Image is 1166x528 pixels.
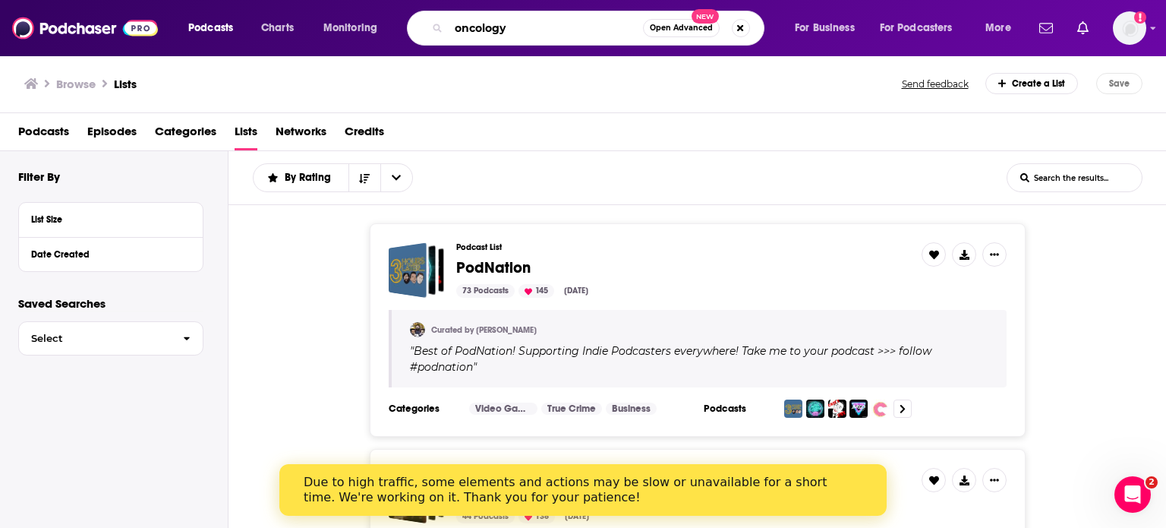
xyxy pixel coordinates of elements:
[18,119,69,150] a: Podcasts
[31,244,191,263] button: Date Created
[188,17,233,39] span: Podcasts
[313,16,397,40] button: open menu
[518,510,555,523] div: 138
[410,322,425,337] img: Alex3HL
[1114,476,1151,513] iframe: Intercom live chat
[1134,11,1146,24] svg: Add a profile image
[431,325,537,335] a: Curated by [PERSON_NAME]
[31,209,191,228] button: List Size
[114,77,137,91] a: Lists
[323,17,377,39] span: Monitoring
[650,24,713,32] span: Open Advanced
[235,119,257,150] a: Lists
[389,403,457,415] h3: Categories
[982,468,1007,492] button: Show More Button
[1033,15,1059,41] a: Show notifications dropdown
[410,344,931,374] span: " "
[456,510,515,523] div: 44 Podcasts
[456,260,531,277] a: PodNation
[348,164,380,191] button: Sort Direction
[784,16,874,40] button: open menu
[469,403,537,415] a: Video Games
[410,344,931,374] span: Best of PodNation! Supporting Indie Podcasters everywhere! Take me to your podcast >>> follow #po...
[31,214,181,225] div: List Size
[178,16,253,40] button: open menu
[456,242,909,252] h3: Podcast List
[1146,476,1158,488] span: 2
[897,77,973,90] button: Send feedback
[704,403,772,415] h3: Podcasts
[1071,15,1095,41] a: Show notifications dropdown
[276,119,326,150] a: Networks
[31,249,181,260] div: Date Created
[559,510,595,523] div: [DATE]
[18,321,203,356] button: Select
[345,119,384,150] a: Credits
[518,284,554,298] div: 145
[56,77,96,91] h3: Browse
[558,284,594,298] div: [DATE]
[880,17,953,39] span: For Podcasters
[692,9,719,24] span: New
[19,334,171,343] span: Select
[456,284,515,298] div: 73 Podcasts
[253,163,413,192] h2: Choose List sort
[643,19,720,37] button: Open AdvancedNew
[261,17,294,39] span: Charts
[795,17,855,39] span: For Business
[18,296,203,311] p: Saved Searches
[806,400,824,418] img: Cold Callers Comedy
[285,172,336,183] span: By Rating
[784,400,802,418] img: 3 Hours Later
[985,73,1079,94] div: Create a List
[849,400,868,418] img: Super Media Bros Podcast
[1113,11,1146,45] img: User Profile
[12,14,158,43] img: Podchaser - Follow, Share and Rate Podcasts
[828,400,846,418] img: Cage's Kiss: The Nicolas Cage Podcast
[87,119,137,150] a: Episodes
[254,172,348,183] button: open menu
[279,464,887,516] iframe: Intercom live chat banner
[1113,11,1146,45] span: Logged in as jgarciaampr
[449,16,643,40] input: Search podcasts, credits, & more...
[870,16,975,40] button: open menu
[982,242,1007,267] button: Show More Button
[1113,11,1146,45] button: Show profile menu
[389,242,444,298] a: PodNation
[985,17,1011,39] span: More
[155,119,216,150] a: Categories
[1096,73,1142,94] button: Save
[380,164,412,191] button: open menu
[606,403,657,415] a: Business
[541,403,602,415] a: True Crime
[421,11,779,46] div: Search podcasts, credits, & more...
[871,400,890,418] img: Eat Crime
[975,16,1030,40] button: open menu
[251,16,303,40] a: Charts
[18,169,60,184] h2: Filter By
[456,258,531,277] span: PodNation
